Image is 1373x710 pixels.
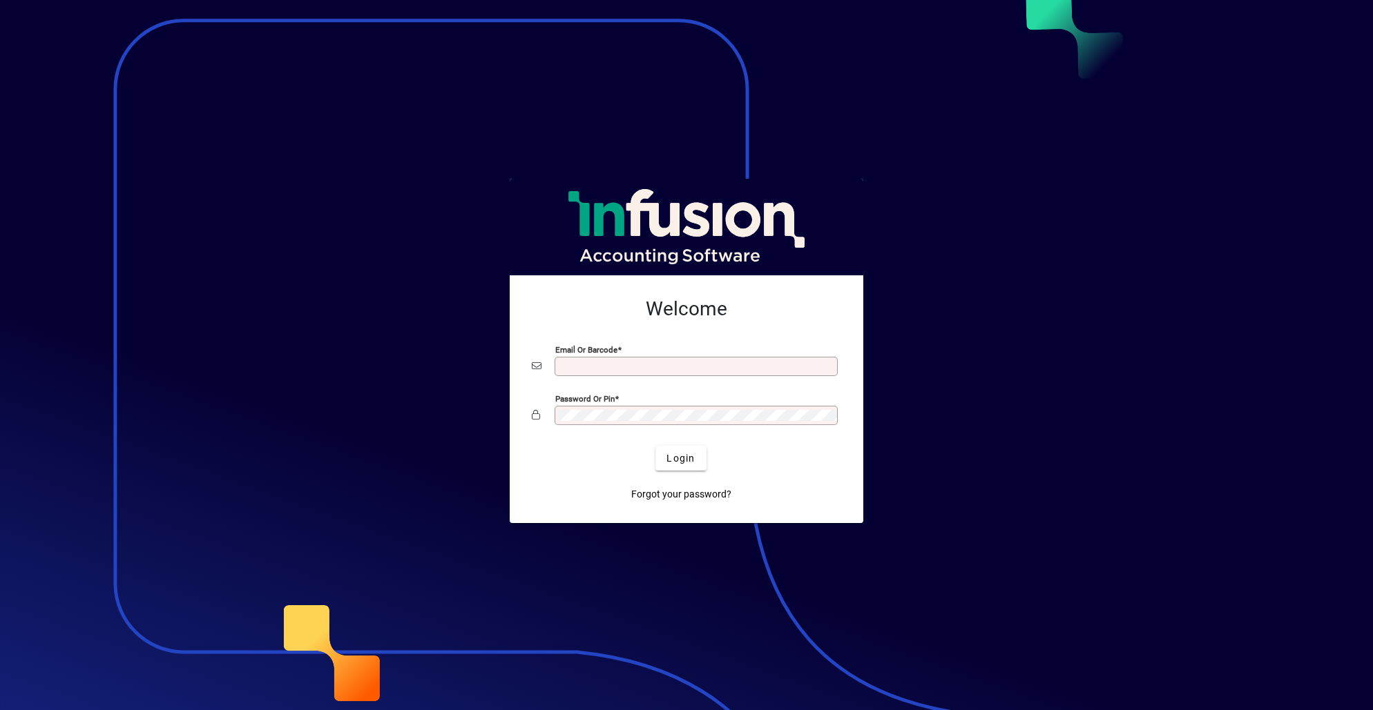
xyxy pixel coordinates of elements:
[631,487,731,502] span: Forgot your password?
[655,446,706,471] button: Login
[626,482,737,506] a: Forgot your password?
[666,451,695,466] span: Login
[555,345,617,355] mat-label: Email or Barcode
[555,394,615,404] mat-label: Password or Pin
[532,297,841,321] h2: Welcome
